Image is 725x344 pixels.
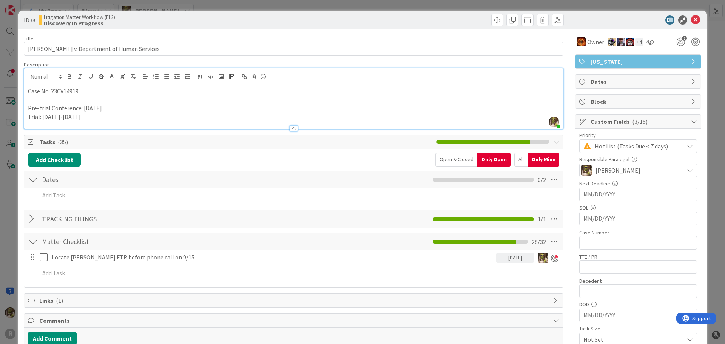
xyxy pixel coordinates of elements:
input: Add Checklist... [39,235,209,248]
span: Links [39,296,549,305]
div: All [514,153,528,167]
span: ( 1 ) [56,297,63,304]
p: Pre-trial Conference: [DATE] [28,104,559,113]
div: [DATE] [496,253,534,263]
button: Add Checklist [28,153,81,167]
span: Dates [591,77,687,86]
div: Responsible Paralegal [579,157,697,162]
div: DOD [579,302,697,307]
span: Custom Fields [591,117,687,126]
span: ( 35 ) [58,138,68,146]
img: ML [617,38,625,46]
img: JS [626,38,634,46]
span: ID [24,15,35,25]
input: MM/DD/YYYY [583,212,693,225]
label: Decedent [579,278,602,284]
span: ( 3/15 ) [632,118,648,125]
span: 0 / 2 [538,175,546,184]
input: Add Checklist... [39,173,209,187]
span: 28 / 32 [532,237,546,246]
div: Open & Closed [435,153,477,167]
span: 1 [682,36,687,41]
div: Task Size [579,326,697,331]
label: Title [24,35,34,42]
span: Tasks [39,137,432,147]
b: 73 [29,16,35,24]
label: TTE / PR [579,253,597,260]
b: Discovery In Progress [44,20,115,26]
span: [PERSON_NAME] [595,166,640,175]
span: Support [16,1,34,10]
input: type card name here... [24,42,563,56]
span: Hot List (Tasks Due < 7 days) [595,141,680,151]
p: Locate [PERSON_NAME] FTR before phone call on 9/15 [52,253,493,262]
img: yW9LRPfq2I1p6cQkqhMnMPjKb8hcA9gF.jpg [549,117,559,127]
input: MM/DD/YYYY [583,309,693,322]
img: DG [538,253,548,263]
img: DG [581,165,592,176]
span: Description [24,61,50,68]
span: Block [591,97,687,106]
span: Owner [587,37,604,46]
div: Priority [579,133,697,138]
img: TM [608,38,616,46]
p: Trial: [DATE]-[DATE] [28,113,559,121]
input: Add Checklist... [39,212,209,226]
img: TR [577,37,586,46]
label: Case Number [579,229,609,236]
p: Case No. 23CV14919 [28,87,559,96]
span: [US_STATE] [591,57,687,66]
span: 1 / 1 [538,214,546,224]
div: Next Deadline [579,181,697,186]
span: Litigation Matter Workflow (FL2) [44,14,115,20]
span: Comments [39,316,549,325]
div: + 4 [635,38,643,46]
input: MM/DD/YYYY [583,188,693,201]
div: Only Mine [528,153,559,167]
div: SOL [579,205,697,210]
div: Only Open [477,153,511,167]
